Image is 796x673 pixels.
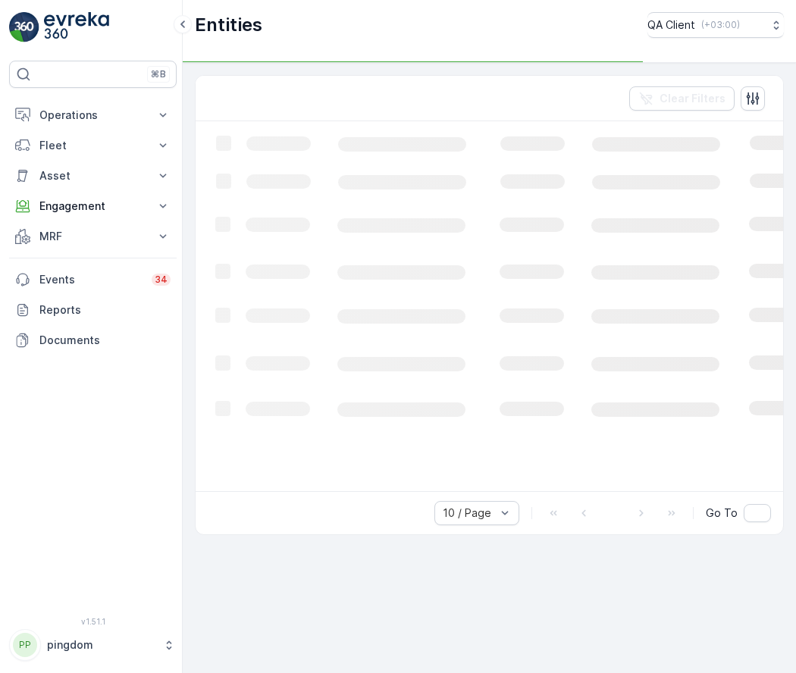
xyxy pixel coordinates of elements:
p: Clear Filters [660,91,725,106]
span: v 1.51.1 [9,617,177,626]
a: Reports [9,295,177,325]
button: Operations [9,100,177,130]
p: Reports [39,302,171,318]
p: Entities [195,13,262,37]
p: Engagement [39,199,146,214]
p: QA Client [647,17,695,33]
p: Asset [39,168,146,183]
p: Documents [39,333,171,348]
button: QA Client(+03:00) [647,12,784,38]
button: MRF [9,221,177,252]
p: ( +03:00 ) [701,19,740,31]
p: 34 [155,274,168,286]
p: Operations [39,108,146,123]
img: logo_light-DOdMpM7g.png [44,12,109,42]
p: Fleet [39,138,146,153]
button: Clear Filters [629,86,735,111]
a: Documents [9,325,177,355]
p: ⌘B [151,68,166,80]
button: Asset [9,161,177,191]
button: PPpingdom [9,629,177,661]
p: pingdom [47,637,155,653]
img: logo [9,12,39,42]
span: Go To [706,506,738,521]
button: Fleet [9,130,177,161]
button: Engagement [9,191,177,221]
a: Events34 [9,265,177,295]
p: MRF [39,229,146,244]
div: PP [13,633,37,657]
p: Events [39,272,143,287]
